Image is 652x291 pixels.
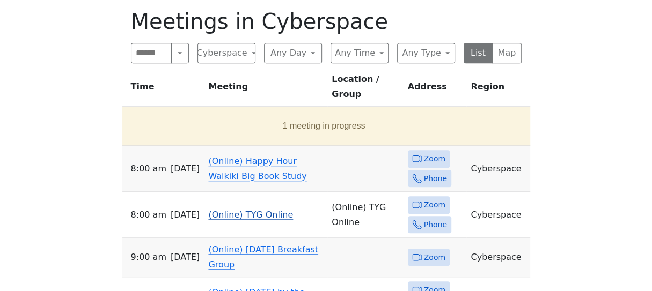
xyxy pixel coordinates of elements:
span: [DATE] [171,207,200,222]
th: Time [122,72,204,107]
th: Region [466,72,530,107]
button: 1 meeting in progress [127,111,522,141]
span: 8:00 AM [131,161,166,176]
th: Meeting [204,72,327,107]
a: (Online) TYG Online [208,210,293,220]
th: Location / Group [327,72,403,107]
a: (Online) [DATE] Breakfast Group [208,244,318,270]
span: 9:00 AM [131,250,166,265]
td: (Online) TYG Online [327,192,403,238]
td: Cyberspace [466,238,530,277]
span: Phone [424,172,447,185]
td: Cyberspace [466,192,530,238]
span: [DATE] [171,250,200,265]
span: [DATE] [171,161,200,176]
button: Map [492,43,522,63]
h1: Meetings in Cyberspace [131,9,522,34]
span: Zoom [424,198,445,212]
span: Zoom [424,152,445,166]
button: List [464,43,493,63]
span: Zoom [424,251,445,264]
button: Any Day [264,43,322,63]
span: Phone [424,218,447,232]
td: Cyberspace [466,146,530,192]
button: Any Type [397,43,455,63]
th: Address [404,72,467,107]
button: Search [171,43,188,63]
button: Cyberspace [197,43,255,63]
input: Search [131,43,172,63]
span: 8:00 AM [131,207,166,222]
a: (Online) Happy Hour Waikiki Big Book Study [208,156,306,181]
button: Any Time [331,43,389,63]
